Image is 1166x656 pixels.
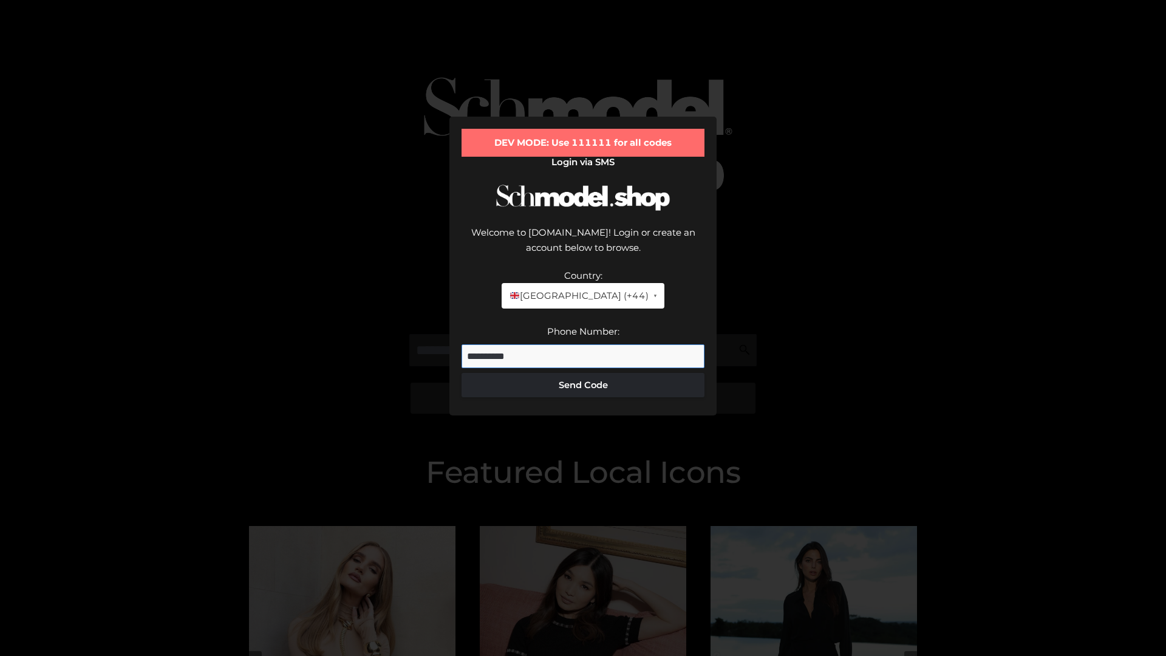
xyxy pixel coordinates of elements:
[462,157,704,168] h2: Login via SMS
[509,288,648,304] span: [GEOGRAPHIC_DATA] (+44)
[564,270,602,281] label: Country:
[462,373,704,397] button: Send Code
[510,291,519,300] img: 🇬🇧
[492,174,674,222] img: Schmodel Logo
[547,326,619,337] label: Phone Number:
[462,225,704,268] div: Welcome to [DOMAIN_NAME]! Login or create an account below to browse.
[462,129,704,157] div: DEV MODE: Use 111111 for all codes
